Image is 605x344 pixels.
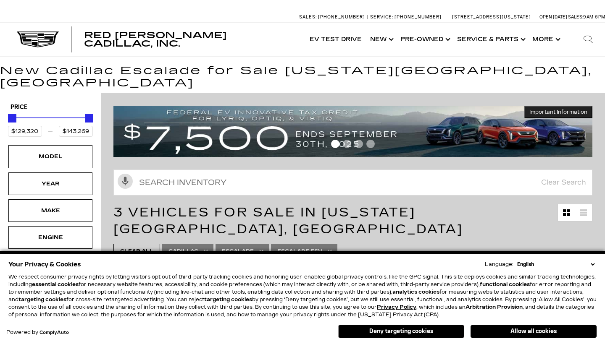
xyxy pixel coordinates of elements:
div: Model [29,152,71,161]
strong: functional cookies [480,281,530,287]
span: Escalade [222,246,254,257]
strong: Arbitration Provision [466,304,523,310]
select: Language Select [515,261,597,268]
span: Escalade ESV [277,246,322,257]
span: Go to slide 1 [331,140,339,148]
strong: targeting cookies [204,297,252,302]
span: [PHONE_NUMBER] [318,14,365,20]
a: Service & Parts [453,23,528,56]
a: New [366,23,396,56]
img: Cadillac Dark Logo with Cadillac White Text [17,31,59,47]
div: Price [8,111,93,137]
h5: Price [11,104,90,111]
span: Cadillac [168,246,198,257]
span: Red [PERSON_NAME] Cadillac, Inc. [84,30,227,49]
span: Go to slide 2 [343,140,351,148]
div: Engine [29,233,71,242]
span: Important Information [529,109,587,115]
input: Search Inventory [113,169,592,195]
div: Language: [485,262,513,267]
a: Service: [PHONE_NUMBER] [367,15,444,19]
div: Make [29,206,71,215]
div: Minimum Price [8,114,16,122]
a: Privacy Policy [377,304,416,310]
div: EngineEngine [8,226,92,249]
button: More [528,23,563,56]
button: Important Information [524,106,592,118]
div: Maximum Price [85,114,93,122]
a: Pre-Owned [396,23,453,56]
svg: Click to toggle on voice search [118,174,133,189]
span: Go to slide 4 [366,140,375,148]
input: Maximum [59,126,93,137]
strong: targeting cookies [18,297,66,302]
span: Open [DATE] [539,14,567,20]
strong: analytics cookies [392,289,439,295]
a: EV Test Drive [305,23,366,56]
strong: essential cookies [32,281,79,287]
a: ComplyAuto [39,330,69,335]
span: Service: [370,14,393,20]
div: MakeMake [8,199,92,222]
img: vrp-tax-ending-august-version [113,106,592,157]
button: Allow all cookies [471,325,597,338]
div: Year [29,179,71,188]
div: YearYear [8,172,92,195]
span: Sales: [568,14,583,20]
p: We respect consumer privacy rights by letting visitors opt out of third-party tracking cookies an... [8,273,597,318]
button: Deny targeting cookies [338,325,464,338]
span: [PHONE_NUMBER] [395,14,442,20]
div: ModelModel [8,145,92,168]
span: 3 Vehicles for Sale in [US_STATE][GEOGRAPHIC_DATA], [GEOGRAPHIC_DATA] [113,205,463,237]
div: Powered by [6,330,69,335]
input: Minimum [8,126,42,137]
span: Go to slide 3 [355,140,363,148]
span: 9 AM-6 PM [583,14,605,20]
a: [STREET_ADDRESS][US_STATE] [452,14,531,20]
span: Sales: [299,14,317,20]
span: Your Privacy & Cookies [8,258,81,270]
a: Sales: [PHONE_NUMBER] [299,15,367,19]
span: Clear All [120,246,153,257]
a: Red [PERSON_NAME] Cadillac, Inc. [84,31,297,48]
